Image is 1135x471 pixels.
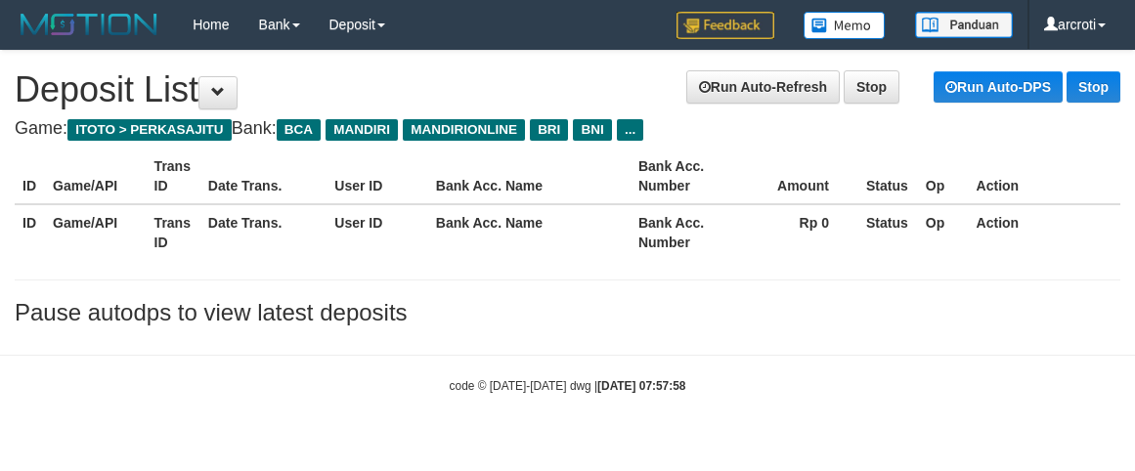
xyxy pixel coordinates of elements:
[15,10,163,39] img: MOTION_logo.png
[631,204,757,260] th: Bank Acc. Number
[15,204,45,260] th: ID
[15,300,1120,325] h3: Pause autodps to view latest deposits
[277,119,321,141] span: BCA
[844,70,899,104] a: Stop
[918,204,969,260] th: Op
[597,379,685,393] strong: [DATE] 07:57:58
[428,149,631,204] th: Bank Acc. Name
[969,204,1120,260] th: Action
[631,149,757,204] th: Bank Acc. Number
[617,119,643,141] span: ...
[573,119,611,141] span: BNI
[200,149,327,204] th: Date Trans.
[934,71,1063,103] a: Run Auto-DPS
[147,149,200,204] th: Trans ID
[757,204,858,260] th: Rp 0
[15,70,1120,109] h1: Deposit List
[200,204,327,260] th: Date Trans.
[67,119,232,141] span: ITOTO > PERKASAJITU
[45,204,147,260] th: Game/API
[1067,71,1120,103] a: Stop
[15,119,1120,139] h4: Game: Bank:
[804,12,886,39] img: Button%20Memo.svg
[326,119,398,141] span: MANDIRI
[677,12,774,39] img: Feedback.jpg
[686,70,840,104] a: Run Auto-Refresh
[858,204,918,260] th: Status
[147,204,200,260] th: Trans ID
[530,119,568,141] span: BRI
[969,149,1120,204] th: Action
[403,119,525,141] span: MANDIRIONLINE
[15,149,45,204] th: ID
[327,149,428,204] th: User ID
[428,204,631,260] th: Bank Acc. Name
[918,149,969,204] th: Op
[915,12,1013,38] img: panduan.png
[858,149,918,204] th: Status
[757,149,858,204] th: Amount
[450,379,686,393] small: code © [DATE]-[DATE] dwg |
[45,149,147,204] th: Game/API
[327,204,428,260] th: User ID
